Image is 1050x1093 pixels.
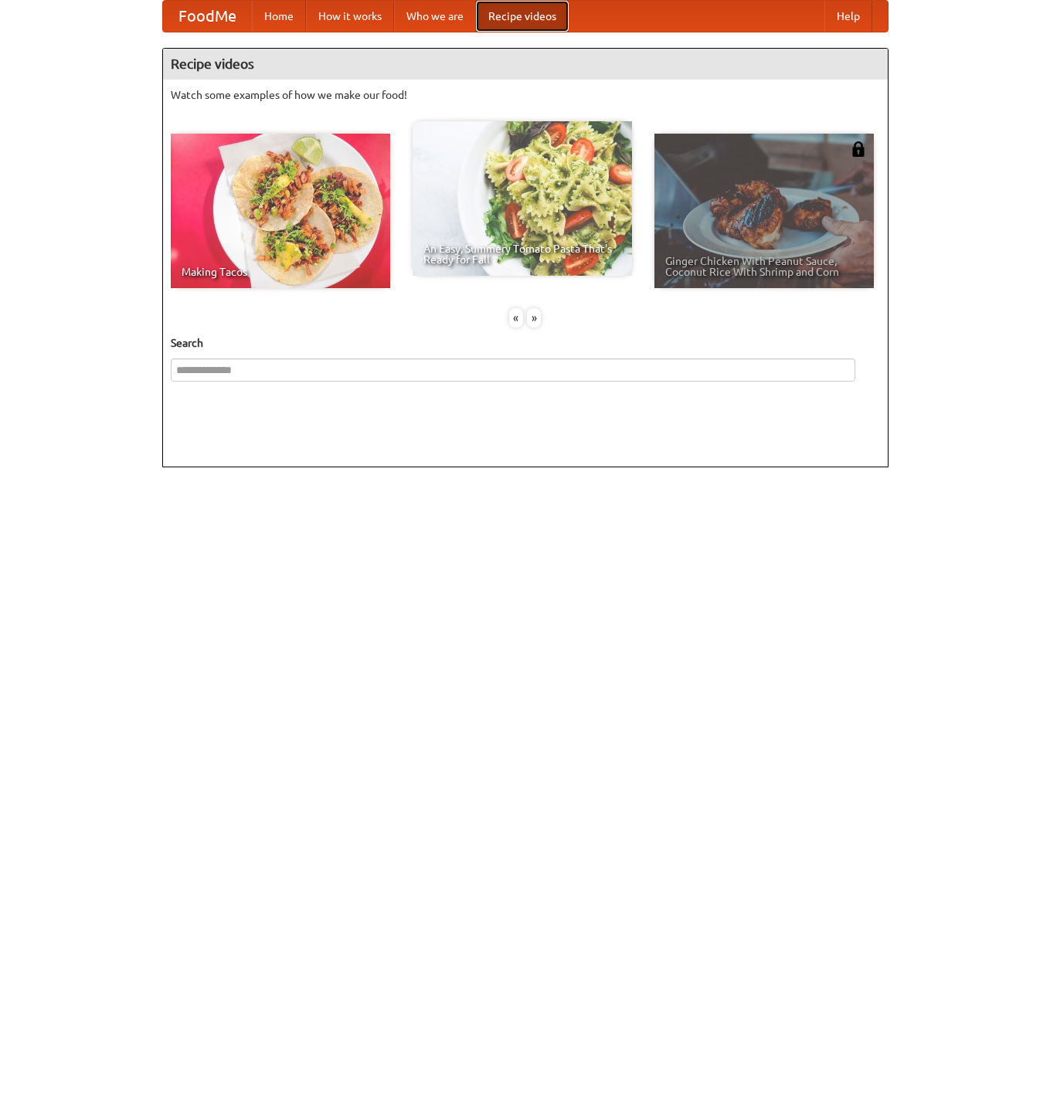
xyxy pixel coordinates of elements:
h5: Search [171,335,880,351]
a: An Easy, Summery Tomato Pasta That's Ready for Fall [413,121,632,276]
h4: Recipe videos [163,49,888,80]
div: « [509,308,523,328]
img: 483408.png [851,141,866,157]
p: Watch some examples of how we make our food! [171,87,880,103]
a: How it works [306,1,394,32]
a: Who we are [394,1,476,32]
a: FoodMe [163,1,252,32]
a: Recipe videos [476,1,569,32]
a: Help [824,1,872,32]
span: Making Tacos [182,266,379,277]
span: An Easy, Summery Tomato Pasta That's Ready for Fall [423,243,621,265]
div: » [527,308,541,328]
a: Making Tacos [171,134,390,288]
a: Home [252,1,306,32]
